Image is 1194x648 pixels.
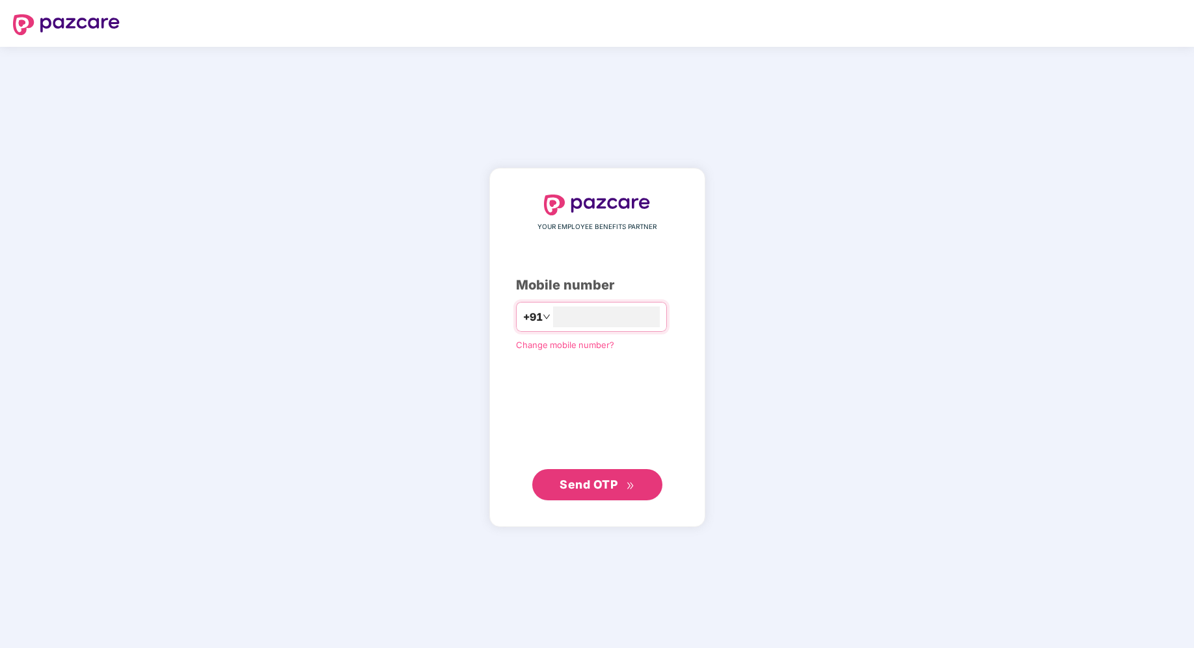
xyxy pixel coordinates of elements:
img: logo [13,14,120,35]
img: logo [544,195,651,215]
span: Send OTP [560,478,617,491]
div: Mobile number [516,275,679,295]
span: double-right [626,481,634,490]
span: down [543,313,550,321]
span: YOUR EMPLOYEE BENEFITS PARTNER [537,222,657,232]
button: Send OTPdouble-right [532,469,662,500]
a: Change mobile number? [516,340,614,350]
span: +91 [523,309,543,325]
